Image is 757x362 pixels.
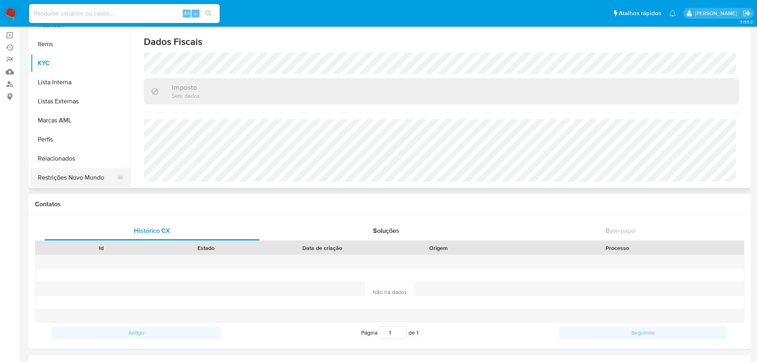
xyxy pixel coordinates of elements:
a: Sair [743,9,751,17]
button: Marcas AML [31,111,130,130]
div: Estado [159,244,253,252]
div: ImpostoSem dados [144,78,739,104]
div: Origem [392,244,485,252]
h1: Contatos [35,200,744,208]
div: Processo [496,244,738,252]
button: Perfis [31,130,130,149]
p: edgar.zuliani@mercadolivre.com [695,10,740,17]
button: Lista Interna [31,73,130,92]
p: Sem dados [172,92,200,99]
input: Pesquise usuários ou casos... [29,8,220,19]
span: Atalhos rápidos [619,9,661,17]
button: search-icon [200,8,217,19]
button: Seguindo [559,326,728,339]
button: Antigo [52,326,221,339]
button: Restrições Novo Mundo [31,168,124,187]
h3: Imposto [172,83,200,92]
div: Id [55,244,148,252]
span: 3.155.0 [740,19,753,25]
button: Relacionados [31,149,130,168]
span: Histórico CX [134,226,170,235]
button: Listas Externas [31,92,130,111]
span: Soluções [373,226,399,235]
div: Data de criação [264,244,381,252]
span: Página de [361,326,418,339]
span: Bate-papo [606,226,635,235]
button: KYC [31,54,130,73]
span: s [194,10,197,17]
span: 1 [416,329,418,337]
a: Notificações [669,10,676,17]
span: Alt [184,10,190,17]
h1: Dados Fiscais [144,36,739,48]
button: Items [31,35,130,54]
